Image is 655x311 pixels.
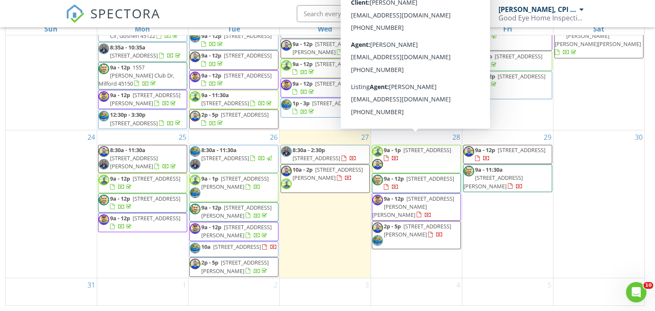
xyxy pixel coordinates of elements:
a: 9a - 12p [STREET_ADDRESS] [384,175,454,190]
a: 9a - 12p [STREET_ADDRESS][PERSON_NAME] [281,39,370,58]
a: 8:35a - 10:35a [STREET_ADDRESS] [110,43,182,59]
td: Go to September 4, 2025 [371,278,462,306]
span: [STREET_ADDRESS] [133,175,180,182]
div: [PERSON_NAME], CPI OHI 2022002472 [498,5,577,14]
a: 9a - 12p [STREET_ADDRESS] [463,71,552,99]
a: 9a - 1p [STREET_ADDRESS] [384,146,451,162]
img: justin.jpg [99,43,109,54]
img: dsc_1567.jpg [99,195,109,205]
span: 9a - 11:30a [475,166,503,173]
td: Go to August 31, 2025 [6,278,97,306]
a: 8:30a - 11:30a [STREET_ADDRESS][PERSON_NAME] [98,145,187,173]
span: 9a - 12p [384,175,404,182]
a: Thursday [408,23,425,35]
span: [STREET_ADDRESS][PERSON_NAME][PERSON_NAME][PERSON_NAME] [555,24,641,48]
a: 9a - 12p [STREET_ADDRESS][PERSON_NAME] [189,202,278,222]
span: [STREET_ADDRESS] [403,146,451,154]
a: 9a - 12p [STREET_ADDRESS][PERSON_NAME] [201,204,272,219]
a: 10a [STREET_ADDRESS] [189,242,278,257]
a: 8:30a - 11:30a [STREET_ADDRESS] [189,145,278,173]
span: 9a - 12p [201,204,221,211]
a: 9a - 11:30a [STREET_ADDRESS][PERSON_NAME] [463,164,552,192]
td: Go to September 6, 2025 [553,278,644,306]
img: russ.jpg [190,259,200,269]
span: 9a - 12p [384,195,404,202]
span: 9a - 12p [384,72,404,79]
div: Good Eye Home Inspections, Sewer Scopes & Mold Testing [498,14,584,22]
span: 9a - 12p [201,52,221,59]
img: justin.jpg [281,146,292,157]
a: Go to September 1, 2025 [181,278,188,292]
a: 9a - 12p [STREET_ADDRESS][PERSON_NAME][PERSON_NAME] [372,193,461,221]
input: Search everything... [297,5,467,22]
a: Go to August 26, 2025 [268,130,279,144]
td: Go to September 2, 2025 [188,278,279,306]
img: dsc_1613.jpg [99,214,109,225]
span: 9a - 12p [293,80,313,87]
span: 1p - 3p [293,99,310,107]
a: 9a - 12p [STREET_ADDRESS] [475,146,545,162]
td: Go to September 3, 2025 [279,278,371,306]
img: dsc_1613.jpg [99,91,109,102]
span: 10a [201,243,211,251]
a: Go to August 31, 2025 [86,278,97,292]
span: 8:30a - 11:30a [110,146,145,154]
span: 9a - 12p [201,72,221,79]
a: 9a - 12p [STREET_ADDRESS][PERSON_NAME][PERSON_NAME] [372,195,454,219]
a: 10a - 2p [STREET_ADDRESS][PERSON_NAME] [281,164,370,193]
span: 9a - 12p [110,214,130,222]
img: te_head_shot_2020.jpg [372,235,383,246]
a: 10a - 2p [STREET_ADDRESS][PERSON_NAME] [293,166,363,181]
span: 2p - 5p [384,222,401,230]
a: 9a - 12p [STREET_ADDRESS] [463,145,552,164]
a: 9a - 12p [STREET_ADDRESS] [201,72,272,87]
a: 8:30a - 11:30a [STREET_ADDRESS][PERSON_NAME] [110,146,177,170]
a: 2p - 5p [STREET_ADDRESS] [189,109,278,129]
span: [STREET_ADDRESS][PERSON_NAME] [293,40,363,56]
a: 9a - 12p [STREET_ADDRESS] [293,80,363,95]
span: 9a - 12p [201,32,221,40]
img: dsc_1567.jpg [190,204,200,214]
a: 9a - 12p 1557 [PERSON_NAME] Club Dr, Milford 45150 [98,62,187,90]
td: Go to August 25, 2025 [97,130,188,278]
a: [STREET_ADDRESS][PERSON_NAME][PERSON_NAME][PERSON_NAME] [554,23,644,58]
span: 9a - 12p [475,72,495,80]
img: russ.jpg [464,85,474,96]
img: dsc_1613.jpg [190,72,200,82]
a: 9a - 12p [STREET_ADDRESS] [384,72,454,87]
span: 9a - 12p [293,40,313,48]
a: 9a - 11:30a [STREET_ADDRESS][PERSON_NAME] [464,166,523,190]
a: 9a - 12p [STREET_ADDRESS] [372,173,461,193]
a: 9a - 12p [STREET_ADDRESS][PERSON_NAME] [110,91,180,107]
span: [STREET_ADDRESS] [498,72,545,80]
span: [STREET_ADDRESS][PERSON_NAME] [293,166,363,181]
span: 8:30a - 11:30a [201,146,237,154]
a: SPECTORA [66,12,160,29]
img: The Best Home Inspection Software - Spectora [66,4,84,23]
a: 9a - 12p [STREET_ADDRESS] [372,70,461,89]
span: [STREET_ADDRESS] [495,52,542,60]
span: [STREET_ADDRESS] [406,32,454,40]
img: russ.jpg [281,166,292,176]
img: dsc_1567.jpg [372,175,383,185]
img: te_head_shot_2020.jpg [281,99,292,110]
a: 9a - 12p [STREET_ADDRESS] [293,60,363,76]
span: [STREET_ADDRESS][PERSON_NAME] [110,154,158,170]
span: [STREET_ADDRESS][PERSON_NAME] [464,174,523,190]
span: 9a - 11:30a [201,91,229,99]
span: 9a - 12p [110,63,130,71]
img: russ.jpg [372,222,383,233]
a: Go to August 27, 2025 [359,130,371,144]
img: crystal.jpg [372,146,383,157]
img: te_head_shot_2020.jpg [190,32,200,43]
a: 8:30a - 2:30p [STREET_ADDRESS] [281,145,370,164]
img: dsc_1613.jpg [372,195,383,205]
span: [STREET_ADDRESS] [133,195,180,202]
a: 9a - 12p [STREET_ADDRESS] [201,32,272,48]
a: Go to August 30, 2025 [633,130,644,144]
span: [STREET_ADDRESS][PERSON_NAME] [201,204,272,219]
a: 2p - 5p [STREET_ADDRESS][PERSON_NAME] [384,222,451,238]
a: 2p - 5p [STREET_ADDRESS][PERSON_NAME] [201,259,269,274]
a: 9a - 1p [STREET_ADDRESS][PERSON_NAME] [189,173,278,202]
img: dsc_1567.jpg [464,37,474,47]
